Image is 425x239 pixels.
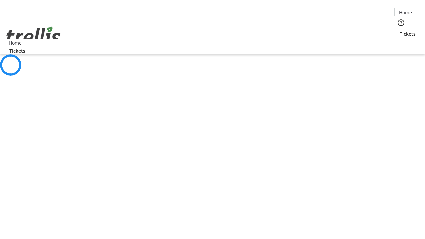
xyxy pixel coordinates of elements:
img: Orient E2E Organization OyJwbvLMAj's Logo [4,19,63,52]
a: Home [395,9,416,16]
a: Tickets [394,30,421,37]
span: Tickets [9,47,25,54]
button: Cart [394,37,408,50]
span: Home [9,40,22,46]
span: Tickets [400,30,416,37]
a: Tickets [4,47,31,54]
a: Home [4,40,26,46]
span: Home [399,9,412,16]
button: Help [394,16,408,29]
